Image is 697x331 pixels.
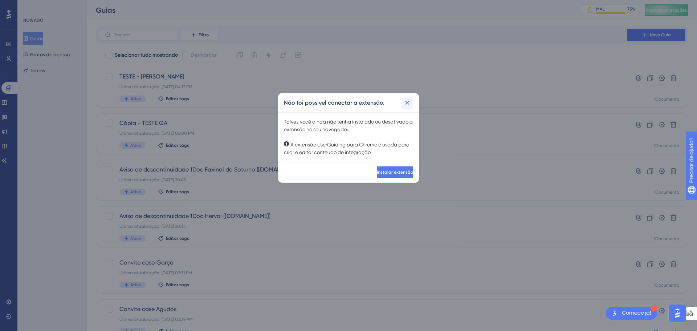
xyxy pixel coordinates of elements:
font: Instalar extensão [377,170,413,175]
font: Não foi possível conectar à extensão. [284,99,384,106]
font: Talvez você ainda não tenha instalado ou desativado a extensão no seu navegador. [284,119,413,132]
font: 1 [653,306,655,310]
iframe: Iniciador do Assistente de IA do UserGuiding [667,302,688,324]
font: A extensão UserGuiding para Chrome é usada para criar e editar conteúdo de integração. [284,142,409,155]
font: Comece já! [622,310,651,316]
img: imagem-do-lançador-texto-alternativo [610,309,619,318]
font: Precisar de ajuda? [17,3,62,9]
div: Abra a lista de verificação Comece!, módulos restantes: 1 [606,307,657,320]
